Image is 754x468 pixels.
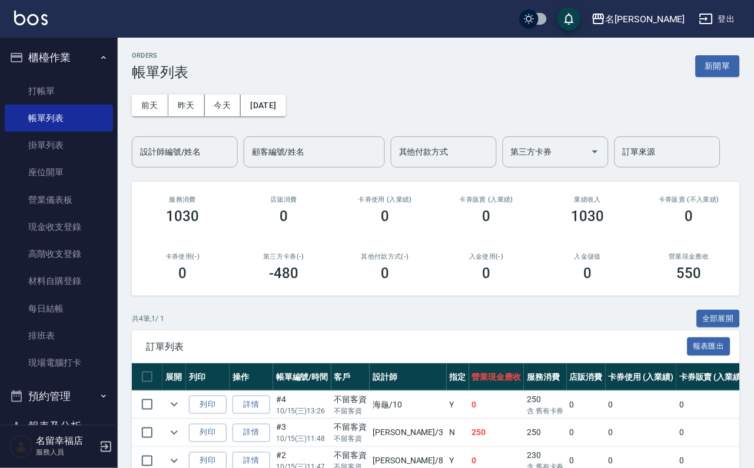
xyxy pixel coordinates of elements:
td: 0 [606,391,677,419]
h2: 卡券販賣 (不入業績) [653,196,726,203]
h2: 卡券使用(-) [146,253,219,260]
td: 0 [676,391,748,419]
th: 卡券使用 (入業績) [606,363,677,391]
p: 服務人員 [36,447,96,458]
button: 新開單 [696,55,740,77]
th: 卡券販賣 (入業績) [676,363,748,391]
button: 名[PERSON_NAME] [587,7,690,31]
h3: 550 [677,265,702,282]
th: 操作 [230,363,273,391]
h2: 營業現金應收 [653,253,726,260]
h2: 卡券使用 (入業績) [348,196,421,203]
h2: ORDERS [132,52,188,59]
a: 高階收支登錄 [5,240,113,268]
p: 含 舊有卡券 [527,406,564,416]
td: 0 [606,419,677,447]
a: 營業儀表板 [5,186,113,213]
a: 新開單 [696,60,740,71]
a: 現金收支登錄 [5,213,113,240]
button: 登出 [695,8,740,30]
span: 訂單列表 [146,341,687,353]
div: 不留客資 [334,393,367,406]
button: 前天 [132,95,168,116]
div: 不留客資 [334,422,367,434]
h2: 入金儲值 [552,253,625,260]
button: expand row [165,396,183,413]
a: 排班表 [5,322,113,349]
td: [PERSON_NAME] /3 [370,419,446,447]
h5: 名留幸福店 [36,436,96,447]
button: Open [586,142,604,161]
a: 現場電腦打卡 [5,349,113,376]
p: 不留客資 [334,406,367,416]
h2: 入金使用(-) [450,253,523,260]
a: 材料自購登錄 [5,268,113,295]
h3: 0 [584,265,592,282]
td: #3 [273,419,331,447]
button: expand row [165,424,183,442]
h3: 0 [483,265,491,282]
h2: 店販消費 [247,196,320,203]
h2: 第三方卡券(-) [247,253,320,260]
h3: 0 [381,265,389,282]
th: 客戶 [331,363,370,391]
h3: 0 [381,208,389,225]
td: 海龜 /10 [370,391,446,419]
h3: 1030 [166,208,199,225]
td: 0 [469,391,524,419]
th: 設計師 [370,363,446,391]
button: 報表匯出 [687,337,731,356]
th: 列印 [186,363,230,391]
td: #4 [273,391,331,419]
img: Logo [14,11,48,25]
a: 詳情 [232,396,270,414]
h3: 0 [483,208,491,225]
button: 昨天 [168,95,205,116]
th: 展開 [162,363,186,391]
h3: 0 [685,208,693,225]
td: 0 [567,419,606,447]
a: 打帳單 [5,78,113,105]
div: 名[PERSON_NAME] [606,12,685,26]
td: Y [447,391,469,419]
button: 列印 [189,396,227,414]
a: 帳單列表 [5,105,113,132]
th: 帳單編號/時間 [273,363,331,391]
img: Person [9,435,33,459]
p: 共 4 筆, 1 / 1 [132,313,164,324]
p: 10/15 (三) 11:48 [276,434,328,444]
button: 列印 [189,424,227,442]
a: 每日結帳 [5,295,113,322]
button: 櫃檯作業 [5,42,113,73]
h2: 業績收入 [552,196,625,203]
th: 服務消費 [524,363,567,391]
h2: 卡券販賣 (入業績) [450,196,523,203]
a: 報表匯出 [687,340,731,352]
th: 指定 [447,363,469,391]
td: 250 [524,391,567,419]
td: N [447,419,469,447]
td: 250 [469,419,524,447]
h3: 1030 [572,208,604,225]
button: 全部展開 [697,310,740,328]
button: save [557,7,581,31]
td: 250 [524,419,567,447]
h3: 服務消費 [146,196,219,203]
h3: -480 [269,265,298,282]
button: [DATE] [241,95,285,116]
a: 掛單列表 [5,132,113,159]
td: 0 [676,419,748,447]
td: 0 [567,391,606,419]
p: 不留客資 [334,434,367,444]
a: 詳情 [232,424,270,442]
a: 座位開單 [5,159,113,186]
th: 店販消費 [567,363,606,391]
button: 今天 [205,95,241,116]
button: 預約管理 [5,381,113,412]
button: 報表及分析 [5,412,113,442]
div: 不留客資 [334,450,367,462]
h3: 0 [178,265,187,282]
th: 營業現金應收 [469,363,524,391]
h3: 帳單列表 [132,64,188,81]
h3: 0 [280,208,288,225]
